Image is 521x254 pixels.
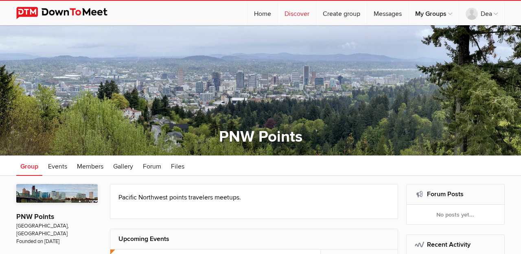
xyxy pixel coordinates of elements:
a: Files [167,155,188,176]
img: PNW Points [16,184,98,203]
span: Founded on [DATE] [16,238,98,245]
a: Events [44,155,71,176]
img: DownToMeet [16,7,120,19]
h2: Upcoming Events [118,229,390,249]
span: [GEOGRAPHIC_DATA], [GEOGRAPHIC_DATA] [16,222,98,238]
a: Members [73,155,107,176]
span: Files [171,162,184,171]
div: No posts yet... [407,205,505,224]
a: Create group [316,1,367,25]
span: Events [48,162,67,171]
span: Members [77,162,103,171]
a: Group [16,155,42,176]
a: Gallery [109,155,137,176]
span: Group [20,162,38,171]
a: Home [247,1,278,25]
span: Gallery [113,162,133,171]
a: Messages [367,1,408,25]
a: Forum Posts [427,190,464,198]
a: Discover [278,1,316,25]
a: Dea [459,1,504,25]
a: My Groups [409,1,459,25]
a: Forum [139,155,165,176]
p: Pacific Northwest points travelers meetups. [118,193,390,202]
span: Forum [143,162,161,171]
